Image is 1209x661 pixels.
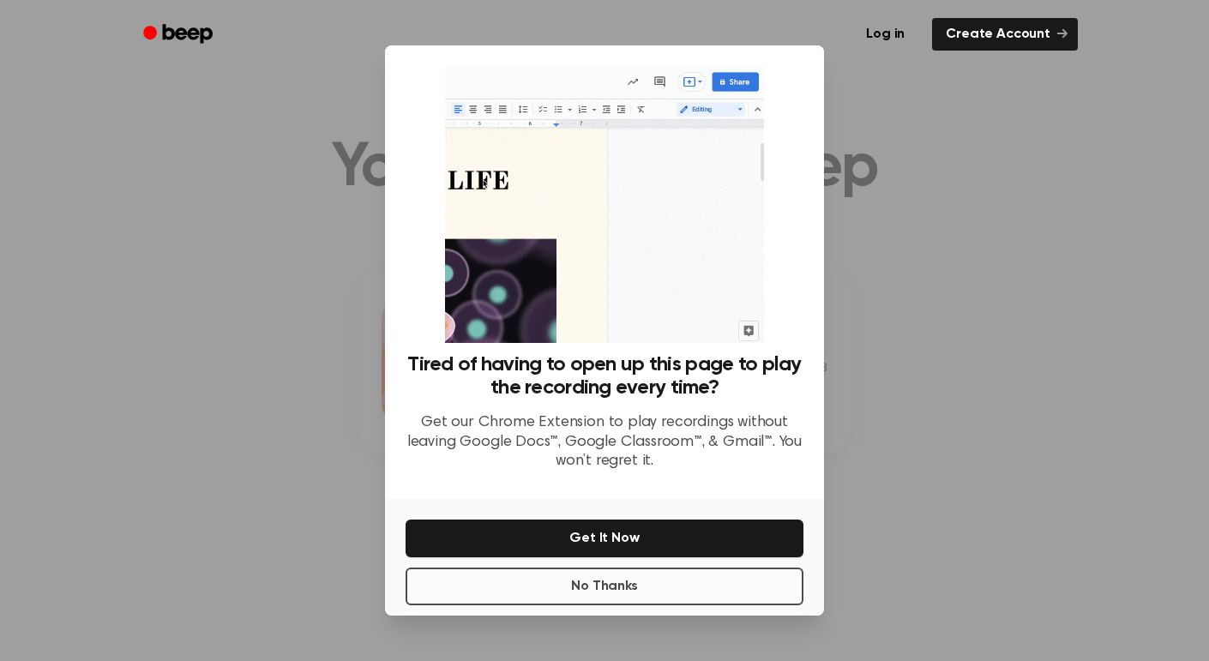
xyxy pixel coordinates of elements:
[406,520,803,557] button: Get It Now
[406,568,803,605] button: No Thanks
[445,66,763,343] img: Beep extension in action
[406,353,803,400] h3: Tired of having to open up this page to play the recording every time?
[849,15,922,54] a: Log in
[932,18,1078,51] a: Create Account
[406,413,803,472] p: Get our Chrome Extension to play recordings without leaving Google Docs™, Google Classroom™, & Gm...
[131,18,228,51] a: Beep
